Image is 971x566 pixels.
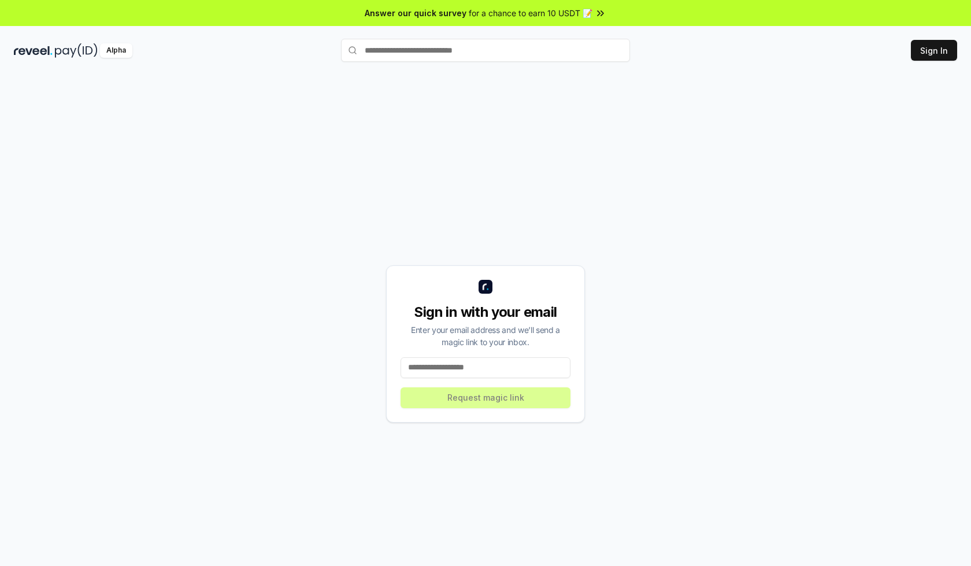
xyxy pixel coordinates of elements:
[100,43,132,58] div: Alpha
[401,324,570,348] div: Enter your email address and we’ll send a magic link to your inbox.
[911,40,957,61] button: Sign In
[14,43,53,58] img: reveel_dark
[469,7,592,19] span: for a chance to earn 10 USDT 📝
[55,43,98,58] img: pay_id
[365,7,466,19] span: Answer our quick survey
[479,280,492,294] img: logo_small
[401,303,570,321] div: Sign in with your email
